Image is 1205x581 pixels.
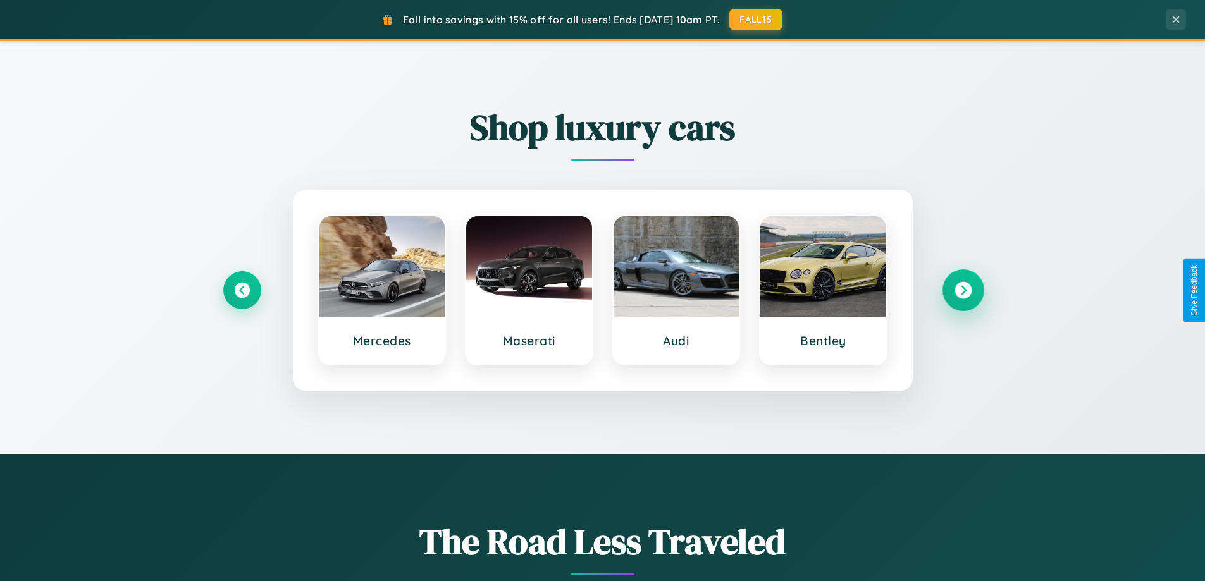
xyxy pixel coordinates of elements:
[403,13,720,26] span: Fall into savings with 15% off for all users! Ends [DATE] 10am PT.
[626,333,727,348] h3: Audi
[223,517,982,566] h1: The Road Less Traveled
[1190,265,1199,316] div: Give Feedback
[773,333,874,348] h3: Bentley
[479,333,579,348] h3: Maserati
[729,9,782,30] button: FALL15
[332,333,433,348] h3: Mercedes
[223,103,982,152] h2: Shop luxury cars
